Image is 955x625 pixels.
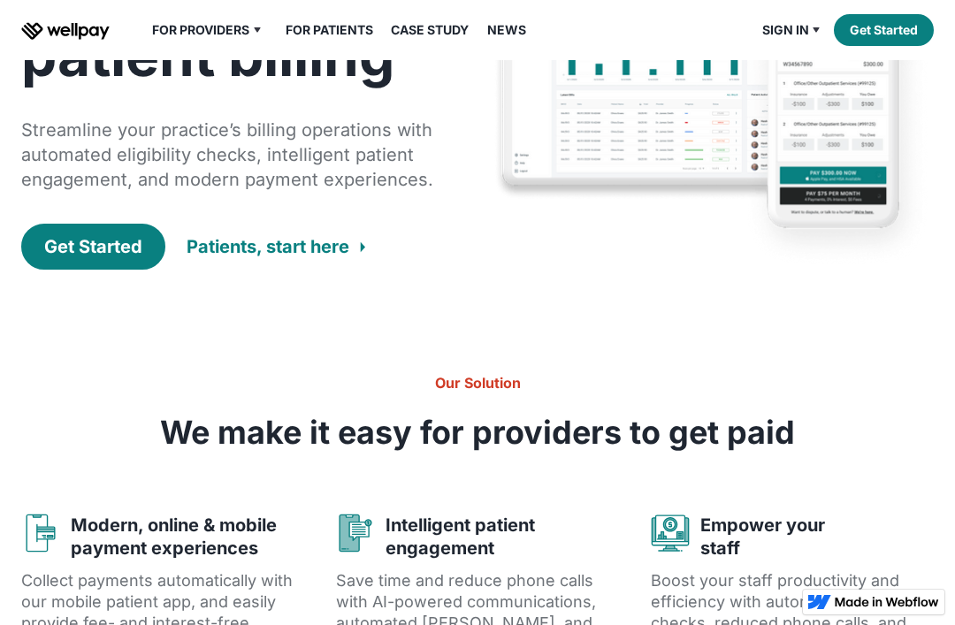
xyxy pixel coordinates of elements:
h4: Empower your staff [700,514,825,560]
a: Case Study [380,19,479,41]
a: Patients, start here [187,225,365,268]
h3: We make it easy for providers to get paid [159,415,796,450]
div: Sign in [752,19,835,41]
a: News [477,19,537,41]
div: Streamline your practice’s billing operations with automated eligibility checks, intelligent pati... [21,118,462,192]
a: For Patients [275,19,384,41]
div: For Providers [152,19,249,41]
h4: Intelligent patient engagement [386,514,535,560]
div: Patients, start here [187,234,349,259]
a: Get Started [21,224,165,270]
div: Get Started [44,234,142,259]
a: Get Started [834,14,934,46]
a: home [21,19,110,41]
div: For Providers [141,19,275,41]
h6: Our Solution [159,372,796,393]
h4: Modern, online & mobile payment experiences [71,514,304,560]
img: Made in Webflow [835,597,939,607]
div: Sign in [762,19,809,41]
